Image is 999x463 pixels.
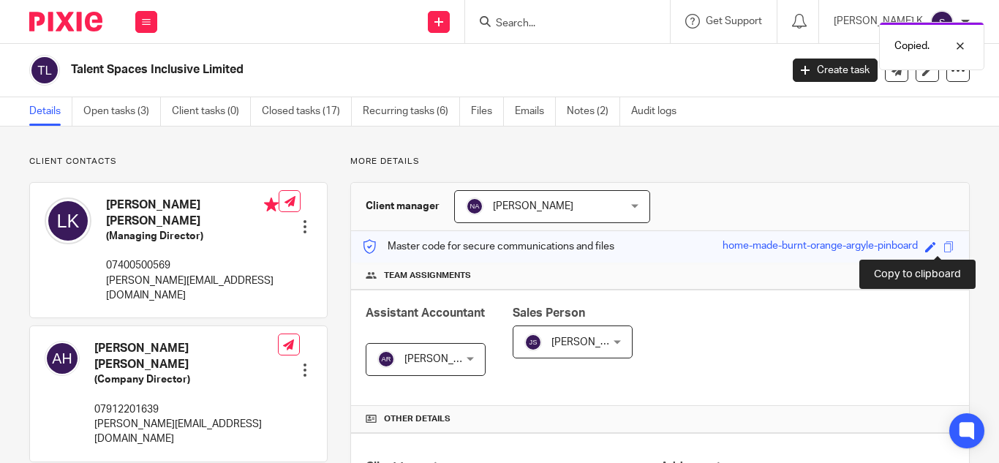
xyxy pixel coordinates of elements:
a: Closed tasks (17) [262,97,352,126]
h4: [PERSON_NAME] [PERSON_NAME] [106,197,279,229]
img: svg%3E [524,334,542,351]
h5: (Managing Director) [106,229,279,244]
p: Master code for secure communications and files [362,239,614,254]
a: Create task [793,59,878,82]
a: Open tasks (3) [83,97,161,126]
img: svg%3E [377,350,395,368]
h3: Client manager [366,199,440,214]
h5: (Company Director) [94,372,278,387]
img: svg%3E [930,10,954,34]
a: Recurring tasks (6) [363,97,460,126]
input: Search [494,18,626,31]
a: Audit logs [631,97,687,126]
p: [PERSON_NAME][EMAIL_ADDRESS][DOMAIN_NAME] [106,274,279,304]
span: [PERSON_NAME] [493,201,573,211]
img: svg%3E [45,197,91,244]
p: More details [350,156,970,167]
p: [PERSON_NAME][EMAIL_ADDRESS][DOMAIN_NAME] [94,417,278,447]
a: Emails [515,97,556,126]
h4: [PERSON_NAME] [PERSON_NAME] [94,341,278,372]
i: Primary [264,197,279,212]
img: Pixie [29,12,102,31]
p: Client contacts [29,156,328,167]
span: Sales Person [513,307,585,319]
span: Team assignments [384,270,471,282]
img: svg%3E [45,341,80,376]
span: Other details [384,413,451,425]
p: 07912201639 [94,402,278,417]
a: Notes (2) [567,97,620,126]
p: 07400500569 [106,258,279,273]
img: svg%3E [29,55,60,86]
p: Copied. [894,39,930,53]
span: [PERSON_NAME] [551,337,632,347]
h2: Talent Spaces Inclusive Limited [71,62,631,78]
a: Details [29,97,72,126]
img: svg%3E [466,197,483,215]
span: Assistant Accountant [366,307,485,319]
a: Files [471,97,504,126]
span: [PERSON_NAME] [404,354,485,364]
div: home-made-burnt-orange-argyle-pinboard [723,238,918,255]
a: Client tasks (0) [172,97,251,126]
